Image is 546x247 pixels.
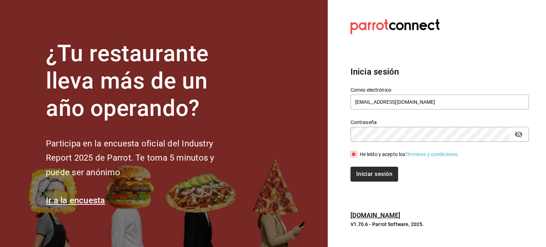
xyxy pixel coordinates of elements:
[350,65,529,78] h3: Inicia sesión
[46,40,238,122] h1: ¿Tu restaurante lleva más de un año operando?
[360,151,459,158] div: He leído y acepto los
[350,95,529,109] input: Ingresa tu correo electrónico
[350,120,529,125] label: Contraseña
[350,211,401,219] a: [DOMAIN_NAME]
[350,167,398,182] button: Iniciar sesión
[46,136,238,180] h2: Participa en la encuesta oficial del Industry Report 2025 de Parrot. Te toma 5 minutos y puede se...
[513,128,525,140] button: passwordField
[350,87,529,92] label: Correo electrónico
[350,221,529,228] p: V1.70.6 - Parrot Software, 2025.
[405,151,459,157] a: Términos y condiciones.
[46,195,105,205] a: Ir a la encuesta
